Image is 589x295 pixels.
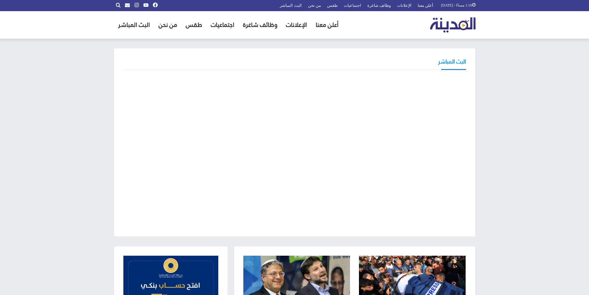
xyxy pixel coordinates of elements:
a: طقس [181,11,207,39]
a: البث المباشر [114,11,154,39]
h3: البث المباشر [438,58,466,65]
a: الإعلانات [282,11,311,39]
a: اجتماعيات [207,11,239,39]
img: تلفزيون المدينة [430,17,476,33]
a: وظائف شاغرة [239,11,282,39]
a: أعلن معنا [311,11,343,39]
a: من نحن [154,11,181,39]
